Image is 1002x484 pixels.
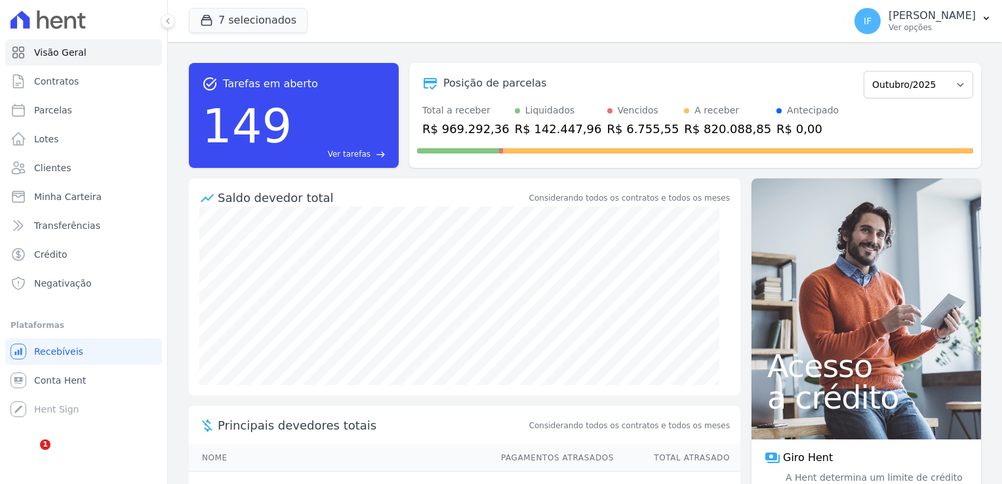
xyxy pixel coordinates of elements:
a: Parcelas [5,97,162,123]
span: Acesso [767,350,965,382]
a: Crédito [5,241,162,268]
span: Conta Hent [34,374,86,387]
a: Conta Hent [5,367,162,393]
div: R$ 0,00 [776,120,839,138]
span: Contratos [34,75,79,88]
a: Minha Carteira [5,184,162,210]
th: Total Atrasado [614,445,740,472]
span: task_alt [202,76,218,92]
span: a crédito [767,382,965,413]
button: 7 selecionados [189,8,308,33]
span: Recebíveis [34,345,83,358]
span: Ver tarefas [328,148,371,160]
span: Giro Hent [783,450,833,466]
div: R$ 820.088,85 [684,120,771,138]
div: R$ 6.755,55 [607,120,679,138]
span: Tarefas em aberto [223,76,318,92]
div: A receber [694,104,739,117]
p: Ver opções [889,22,976,33]
div: Vencidos [618,104,658,117]
a: Visão Geral [5,39,162,66]
a: Negativação [5,270,162,296]
a: Ver tarefas east [297,148,386,160]
div: Total a receber [422,104,510,117]
div: 149 [202,92,292,160]
div: Plataformas [10,317,157,333]
button: IF [PERSON_NAME] Ver opções [844,3,1002,39]
div: Considerando todos os contratos e todos os meses [529,192,730,204]
span: Clientes [34,161,71,174]
span: Transferências [34,219,100,232]
span: Negativação [34,277,92,290]
span: Lotes [34,132,59,146]
span: Crédito [34,248,68,261]
p: [PERSON_NAME] [889,9,976,22]
a: Lotes [5,126,162,152]
a: Transferências [5,212,162,239]
span: Considerando todos os contratos e todos os meses [529,420,730,432]
div: Liquidados [525,104,575,117]
span: 1 [40,439,50,450]
div: Antecipado [787,104,839,117]
span: east [376,150,386,159]
div: Saldo devedor total [218,189,527,207]
span: Principais devedores totais [218,416,527,434]
span: Minha Carteira [34,190,102,203]
a: Contratos [5,68,162,94]
a: Clientes [5,155,162,181]
span: Parcelas [34,104,72,117]
span: IF [864,16,872,26]
iframe: Intercom live chat [13,439,45,471]
div: R$ 969.292,36 [422,120,510,138]
th: Pagamentos Atrasados [489,445,614,472]
a: Recebíveis [5,338,162,365]
div: R$ 142.447,96 [515,120,602,138]
th: Nome [189,445,489,472]
span: Visão Geral [34,46,87,59]
div: Posição de parcelas [443,75,547,91]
